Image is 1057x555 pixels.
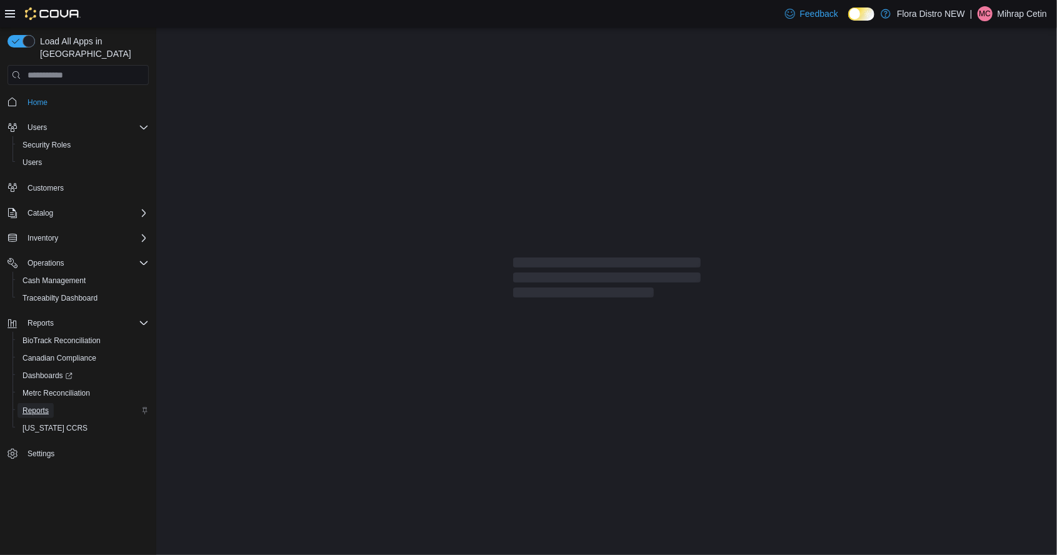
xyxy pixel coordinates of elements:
[28,208,53,218] span: Catalog
[18,386,149,401] span: Metrc Reconciliation
[23,256,69,271] button: Operations
[23,231,63,246] button: Inventory
[23,353,96,363] span: Canadian Compliance
[25,7,81,20] img: Cova
[28,233,58,243] span: Inventory
[18,403,54,418] a: Reports
[513,260,701,300] span: Loading
[23,140,71,150] span: Security Roles
[3,314,154,332] button: Reports
[3,204,154,222] button: Catalog
[23,293,98,303] span: Traceabilty Dashboard
[18,368,149,383] span: Dashboards
[23,256,149,271] span: Operations
[23,206,58,221] button: Catalog
[18,273,149,288] span: Cash Management
[18,291,149,306] span: Traceabilty Dashboard
[18,137,76,152] a: Security Roles
[18,155,149,170] span: Users
[998,6,1047,21] p: Mihrap Cetin
[978,6,993,21] div: Mihrap Cetin
[28,183,64,193] span: Customers
[23,423,88,433] span: [US_STATE] CCRS
[18,368,78,383] a: Dashboards
[970,6,973,21] p: |
[23,180,149,196] span: Customers
[23,446,59,461] a: Settings
[3,444,154,462] button: Settings
[3,119,154,136] button: Users
[35,35,149,60] span: Load All Apps in [GEOGRAPHIC_DATA]
[23,406,49,416] span: Reports
[23,181,69,196] a: Customers
[800,7,838,20] span: Feedback
[28,122,47,132] span: Users
[18,333,106,348] a: BioTrack Reconciliation
[23,388,90,398] span: Metrc Reconciliation
[3,92,154,111] button: Home
[23,206,149,221] span: Catalog
[897,6,965,21] p: Flora Distro NEW
[18,273,91,288] a: Cash Management
[3,229,154,247] button: Inventory
[13,349,154,367] button: Canadian Compliance
[28,449,54,459] span: Settings
[13,367,154,384] a: Dashboards
[13,332,154,349] button: BioTrack Reconciliation
[13,402,154,419] button: Reports
[28,258,64,268] span: Operations
[18,351,101,366] a: Canadian Compliance
[23,316,59,331] button: Reports
[23,94,149,109] span: Home
[18,403,149,418] span: Reports
[18,333,149,348] span: BioTrack Reconciliation
[13,136,154,154] button: Security Roles
[18,421,93,436] a: [US_STATE] CCRS
[18,386,95,401] a: Metrc Reconciliation
[28,97,48,107] span: Home
[13,419,154,437] button: [US_STATE] CCRS
[23,336,101,346] span: BioTrack Reconciliation
[3,254,154,272] button: Operations
[13,289,154,307] button: Traceabilty Dashboard
[23,120,149,135] span: Users
[23,231,149,246] span: Inventory
[13,272,154,289] button: Cash Management
[18,291,103,306] a: Traceabilty Dashboard
[18,351,149,366] span: Canadian Compliance
[3,179,154,197] button: Customers
[18,137,149,152] span: Security Roles
[23,120,52,135] button: Users
[23,316,149,331] span: Reports
[23,371,73,381] span: Dashboards
[780,1,843,26] a: Feedback
[23,446,149,461] span: Settings
[23,157,42,167] span: Users
[28,318,54,328] span: Reports
[13,154,154,171] button: Users
[848,7,874,21] input: Dark Mode
[18,421,149,436] span: Washington CCRS
[23,95,53,110] a: Home
[23,276,86,286] span: Cash Management
[18,155,47,170] a: Users
[13,384,154,402] button: Metrc Reconciliation
[979,6,991,21] span: MC
[8,87,149,495] nav: Complex example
